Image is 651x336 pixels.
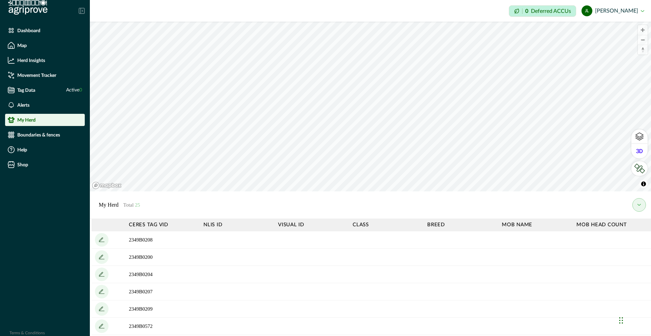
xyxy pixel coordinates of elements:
[5,129,85,141] a: Boundaries & fences
[639,180,648,188] button: Toggle attribution
[424,219,498,231] th: Breed
[17,102,29,108] p: Alerts
[573,219,648,231] th: Mob head count
[66,87,82,94] span: Active
[617,303,651,336] iframe: Chat Widget
[125,219,200,231] th: Ceres Tag VID
[125,283,200,300] td: 2349B0207
[125,266,200,283] td: 2349B0204
[135,202,140,208] span: 25
[123,202,140,208] span: Total
[5,84,85,96] a: Tag DataActive0
[200,219,275,231] th: NLIS ID
[90,22,651,191] canvas: Map
[95,285,108,298] button: add
[99,201,140,209] p: My Herd
[17,132,60,138] p: Boundaries & fences
[17,162,28,167] p: Shop
[5,39,85,51] a: Map
[92,182,122,189] a: Mapbox logo
[275,219,349,231] th: Visual ID
[634,164,645,173] img: LkRIKP7pqK064DBUf7vatyaj0RnXiK+1zEGAAAAAElFTkSuQmCC
[632,198,646,212] button: my herd
[349,219,424,231] th: Class
[125,248,200,266] td: 2349B0200
[531,8,571,14] p: Deferred ACCUs
[79,88,82,92] span: 0
[619,310,623,331] div: Drag
[5,69,85,81] a: Movement Tracker
[581,3,644,19] button: Jean Liebenberg[PERSON_NAME]
[95,250,108,264] button: add
[5,144,85,156] a: Help
[5,159,85,171] a: Shop
[95,233,108,247] button: add
[95,319,108,333] button: add
[525,8,528,14] p: 0
[498,219,573,231] th: Mob name
[95,302,108,316] button: add
[125,231,200,248] td: 2349B0208
[17,87,35,93] p: Tag Data
[5,99,85,111] a: Alerts
[5,24,85,37] a: Dashboard
[638,35,648,45] button: Zoom out
[17,58,45,63] p: Herd Insights
[17,28,40,33] p: Dashboard
[17,72,56,78] p: Movement Tracker
[17,117,36,123] p: My Herd
[125,300,200,317] td: 2349B0209
[5,54,85,66] a: Herd Insights
[638,25,648,35] button: Zoom in
[638,45,648,55] button: Reset bearing to north
[17,147,27,152] p: Help
[17,43,27,48] p: Map
[95,268,108,281] button: add
[125,317,200,335] td: 2349B0572
[5,114,85,126] a: My Herd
